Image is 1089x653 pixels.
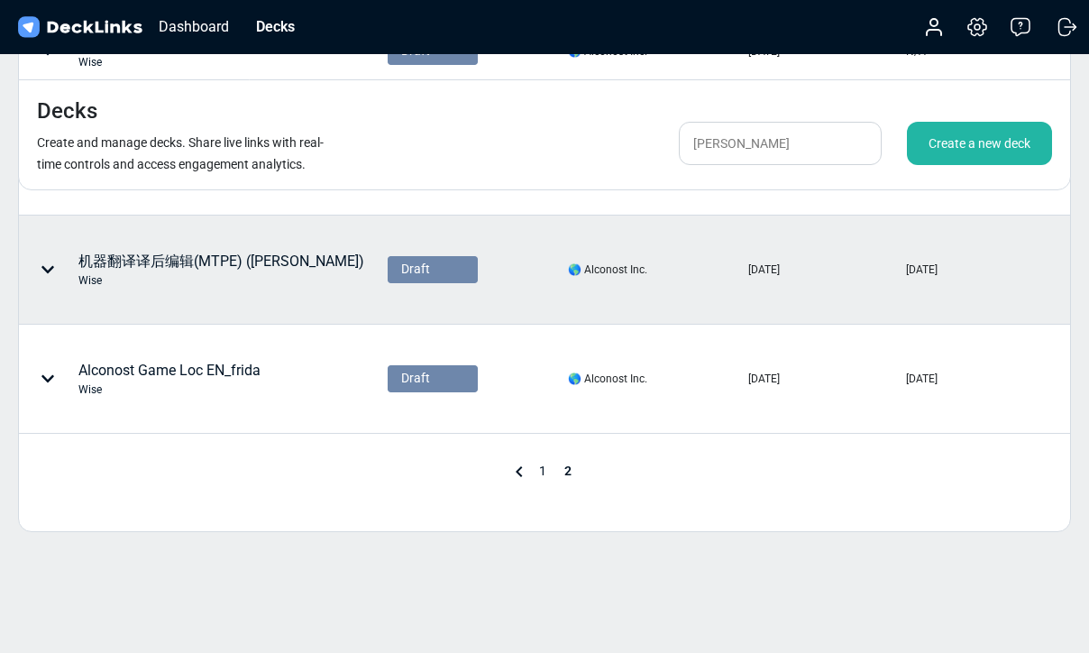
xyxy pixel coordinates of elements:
[78,54,336,70] div: Wise
[906,262,938,278] div: [DATE]
[568,262,647,278] div: 🌎 Alconost Inc.
[150,15,238,38] div: Dashboard
[401,369,430,388] span: Draft
[78,272,364,289] div: Wise
[568,371,647,387] div: 🌎 Alconost Inc.
[555,464,581,478] span: 2
[679,122,882,165] input: Search
[78,382,261,398] div: Wise
[78,360,261,398] div: Alconost Game Loc EN_frida
[37,135,324,171] small: Create and manage decks. Share live links with real-time controls and access engagement analytics.
[401,260,430,279] span: Draft
[78,251,364,289] div: 机器翻译译后编辑(MTPE) ([PERSON_NAME])
[748,262,780,278] div: [DATE]
[14,14,145,41] img: DeckLinks
[906,371,938,387] div: [DATE]
[907,122,1052,165] div: Create a new deck
[530,464,555,478] span: 1
[37,98,97,124] h4: Decks
[748,371,780,387] div: [DATE]
[247,15,304,38] div: Decks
